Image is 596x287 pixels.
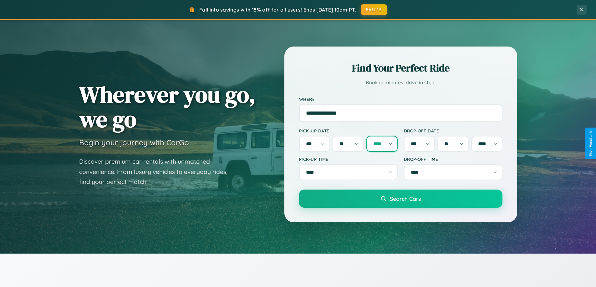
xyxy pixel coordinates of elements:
span: Fall into savings with 15% off for all users! Ends [DATE] 10am PT. [199,7,356,13]
label: Pick-up Time [299,156,398,162]
h1: Wherever you go, we go [79,82,256,131]
span: Search Cars [390,195,421,202]
h3: Begin your journey with CarGo [79,138,189,147]
label: Drop-off Date [404,128,502,133]
p: Book in minutes, drive in style [299,78,502,87]
h2: Find Your Perfect Ride [299,61,502,75]
label: Pick-up Date [299,128,398,133]
p: Discover premium car rentals with unmatched convenience. From luxury vehicles to everyday rides, ... [79,156,236,187]
div: Give Feedback [588,131,593,156]
label: Drop-off Time [404,156,502,162]
button: Search Cars [299,190,502,208]
button: FALL15 [361,4,387,15]
label: Where [299,96,502,102]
